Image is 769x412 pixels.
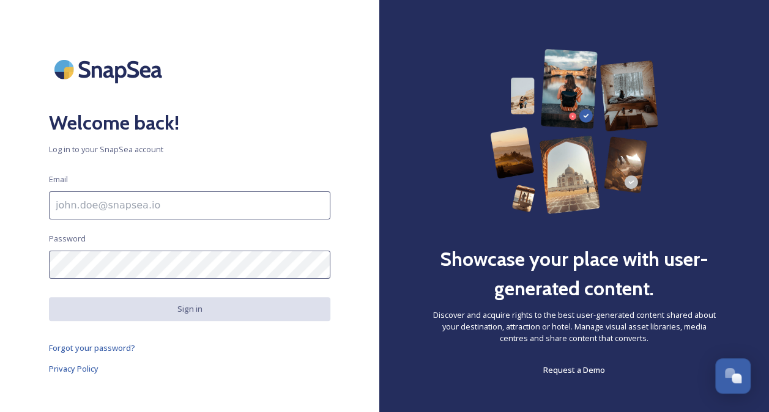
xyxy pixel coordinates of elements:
a: Forgot your password? [49,340,330,355]
span: Privacy Policy [49,363,98,374]
h2: Welcome back! [49,108,330,138]
button: Sign in [49,297,330,321]
h2: Showcase your place with user-generated content. [428,245,720,303]
span: Discover and acquire rights to the best user-generated content shared about your destination, att... [428,309,720,345]
img: 63b42ca75bacad526042e722_Group%20154-p-800.png [490,49,658,214]
span: Password [49,233,86,245]
span: Email [49,174,68,185]
span: Forgot your password? [49,342,135,353]
input: john.doe@snapsea.io [49,191,330,219]
button: Open Chat [715,358,751,394]
a: Privacy Policy [49,361,330,376]
img: SnapSea Logo [49,49,171,90]
span: Request a Demo [543,364,605,375]
span: Log in to your SnapSea account [49,144,330,155]
a: Request a Demo [543,362,605,377]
